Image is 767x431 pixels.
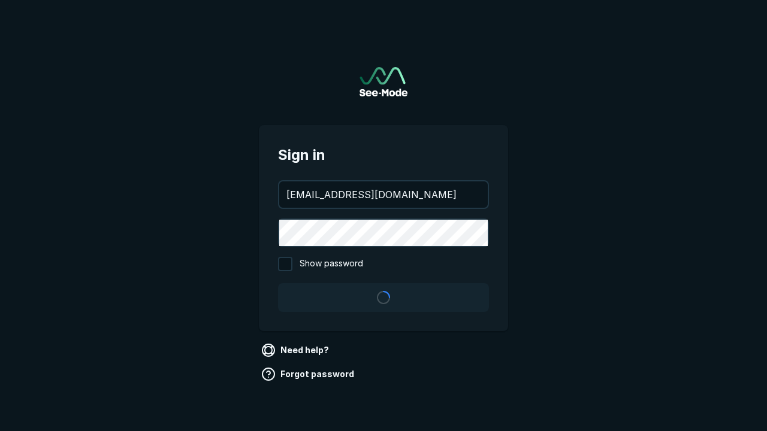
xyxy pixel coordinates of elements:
a: Go to sign in [360,67,407,96]
a: Forgot password [259,365,359,384]
a: Need help? [259,341,334,360]
span: Sign in [278,144,489,166]
span: Show password [300,257,363,271]
img: See-Mode Logo [360,67,407,96]
input: your@email.com [279,181,488,208]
